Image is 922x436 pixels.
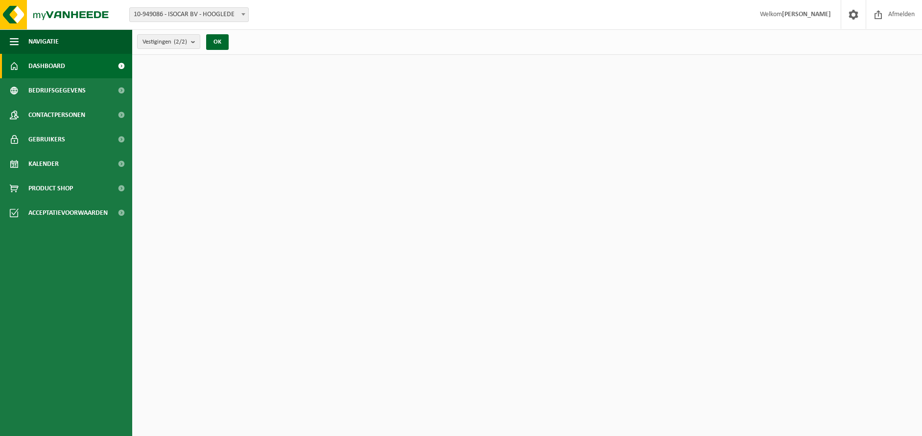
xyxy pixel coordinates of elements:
[28,176,73,201] span: Product Shop
[782,11,831,18] strong: [PERSON_NAME]
[174,39,187,45] count: (2/2)
[28,201,108,225] span: Acceptatievoorwaarden
[130,8,248,22] span: 10-949086 - ISOCAR BV - HOOGLEDE
[206,34,229,50] button: OK
[28,54,65,78] span: Dashboard
[28,29,59,54] span: Navigatie
[129,7,249,22] span: 10-949086 - ISOCAR BV - HOOGLEDE
[142,35,187,49] span: Vestigingen
[28,127,65,152] span: Gebruikers
[28,152,59,176] span: Kalender
[137,34,200,49] button: Vestigingen(2/2)
[28,78,86,103] span: Bedrijfsgegevens
[28,103,85,127] span: Contactpersonen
